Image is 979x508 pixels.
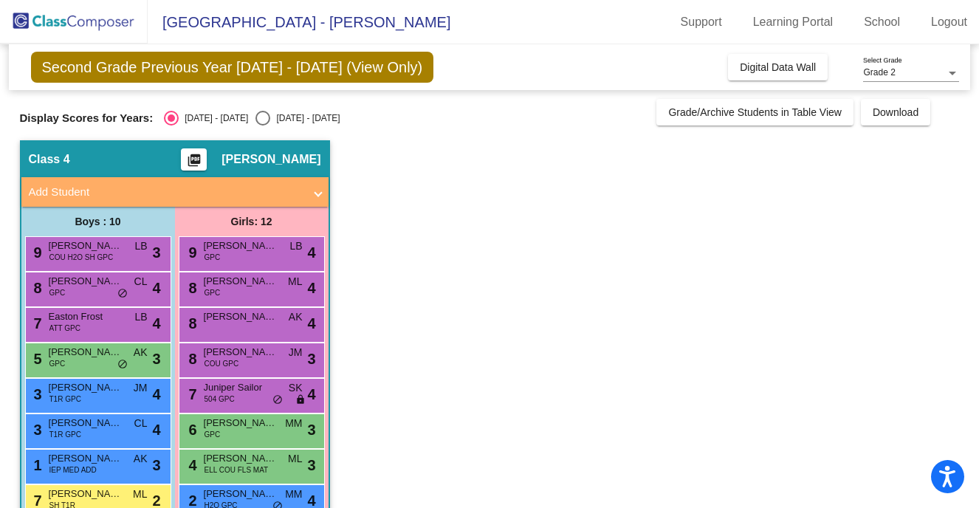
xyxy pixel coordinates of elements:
span: AK [134,345,148,360]
span: CL [134,416,148,431]
span: 4 [152,312,160,334]
span: [PERSON_NAME] [221,152,320,167]
span: 3 [307,419,315,441]
span: T1R GPC [49,429,81,440]
span: Grade/Archive Students in Table View [668,106,842,118]
span: SK [289,380,303,396]
button: Digital Data Wall [728,54,828,80]
span: IEP MED ADD [49,464,97,476]
span: 3 [152,454,160,476]
a: School [852,10,912,34]
span: AK [289,309,303,325]
span: GPC [205,252,221,263]
div: [DATE] - [DATE] [179,111,248,125]
span: Digital Data Wall [740,61,816,73]
span: 3 [30,422,42,438]
span: [PERSON_NAME] [49,274,123,289]
span: GPC [205,429,221,440]
span: Display Scores for Years: [20,111,154,125]
span: 4 [152,383,160,405]
span: Easton Frost [49,309,123,324]
span: 6 [185,422,197,438]
span: 4 [307,383,315,405]
span: MM [285,416,302,431]
span: 4 [307,312,315,334]
span: T1R GPC [49,394,81,405]
mat-icon: picture_as_pdf [185,153,203,174]
span: 9 [30,244,42,261]
span: [PERSON_NAME] [49,451,123,466]
span: ML [288,274,302,289]
span: [PERSON_NAME] [49,416,123,430]
span: [PERSON_NAME] [49,238,123,253]
span: 4 [185,457,197,473]
span: LB [134,309,147,325]
span: 504 GPC [205,394,235,405]
mat-expansion-panel-header: Add Student [21,177,329,207]
button: Download [861,99,930,126]
span: Juniper Sailor [204,380,278,395]
span: CL [134,274,148,289]
span: ATT GPC [49,323,80,334]
span: [PERSON_NAME] [204,309,278,324]
span: [PERSON_NAME] [204,487,278,501]
span: MM [285,487,302,502]
span: 3 [152,241,160,264]
span: AK [134,451,148,467]
span: LB [289,238,302,254]
span: lock [295,394,306,406]
a: Learning Portal [741,10,845,34]
span: [PERSON_NAME] [204,416,278,430]
span: [PERSON_NAME] [49,345,123,360]
span: 1 [30,457,42,473]
mat-radio-group: Select an option [164,111,340,126]
span: 7 [185,386,197,402]
mat-panel-title: Add Student [29,184,303,201]
div: Boys : 10 [21,207,175,236]
span: ML [288,451,302,467]
span: Download [873,106,918,118]
span: GPC [205,287,221,298]
span: [PERSON_NAME] [204,451,278,466]
span: COU H2O SH GPC [49,252,114,263]
div: Girls: 12 [175,207,329,236]
span: 8 [185,351,197,367]
span: ML [133,487,147,502]
span: Grade 2 [863,67,895,78]
span: ELL COU FLS MAT [205,464,269,476]
span: 3 [30,386,42,402]
span: do_not_disturb_alt [117,288,128,300]
span: GPC [49,287,66,298]
div: [DATE] - [DATE] [270,111,340,125]
span: do_not_disturb_alt [117,359,128,371]
span: 8 [185,280,197,296]
a: Support [669,10,734,34]
span: GPC [49,358,66,369]
span: 8 [185,315,197,332]
span: 9 [185,244,197,261]
button: Grade/Archive Students in Table View [656,99,853,126]
span: COU GPC [205,358,239,369]
span: 5 [30,351,42,367]
span: [PERSON_NAME] [49,380,123,395]
span: JM [134,380,148,396]
button: Print Students Details [181,148,207,171]
span: Class 4 [29,152,70,167]
span: 3 [307,454,315,476]
a: Logout [919,10,979,34]
span: 4 [307,277,315,299]
span: 3 [307,348,315,370]
span: [PERSON_NAME] [204,345,278,360]
span: 8 [30,280,42,296]
span: do_not_disturb_alt [272,394,283,406]
span: 4 [152,277,160,299]
span: Second Grade Previous Year [DATE] - [DATE] (View Only) [31,52,434,83]
span: JM [289,345,303,360]
span: 3 [152,348,160,370]
span: [GEOGRAPHIC_DATA] - [PERSON_NAME] [148,10,450,34]
span: [PERSON_NAME] [204,238,278,253]
span: [PERSON_NAME] [49,487,123,501]
span: LB [134,238,147,254]
span: 4 [152,419,160,441]
span: 7 [30,315,42,332]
